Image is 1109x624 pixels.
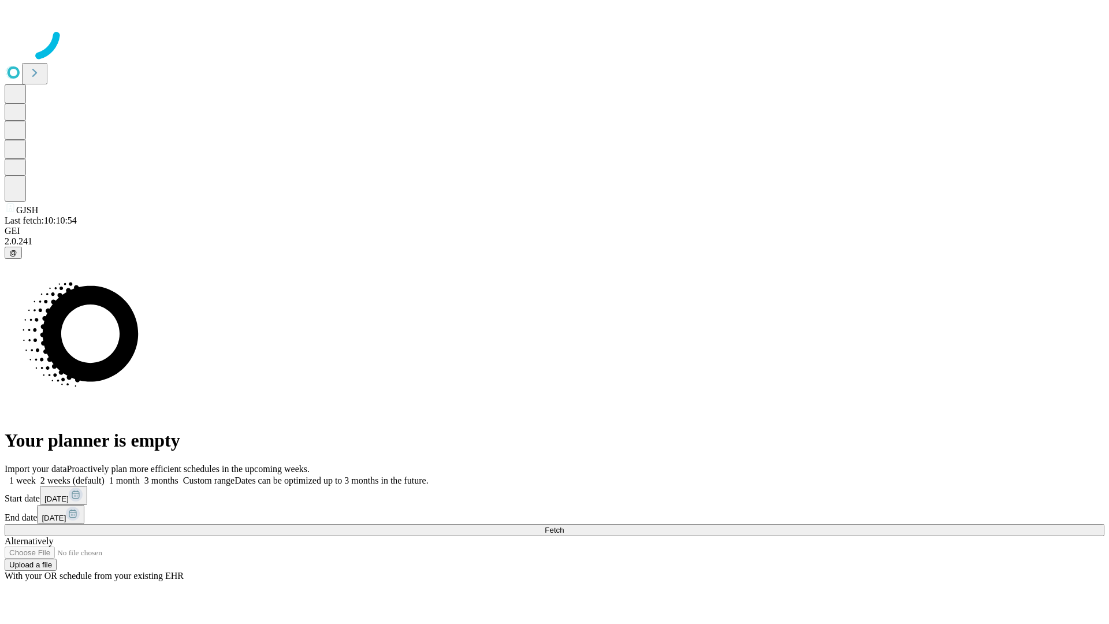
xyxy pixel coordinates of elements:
[5,236,1104,247] div: 2.0.241
[5,247,22,259] button: @
[5,559,57,571] button: Upload a file
[44,495,69,503] span: [DATE]
[183,476,235,485] span: Custom range
[9,248,17,257] span: @
[37,505,84,524] button: [DATE]
[40,486,87,505] button: [DATE]
[5,226,1104,236] div: GEI
[5,571,184,581] span: With your OR schedule from your existing EHR
[5,216,77,225] span: Last fetch: 10:10:54
[144,476,178,485] span: 3 months
[9,476,36,485] span: 1 week
[67,464,310,474] span: Proactively plan more efficient schedules in the upcoming weeks.
[109,476,140,485] span: 1 month
[5,505,1104,524] div: End date
[5,430,1104,451] h1: Your planner is empty
[40,476,105,485] span: 2 weeks (default)
[545,526,564,534] span: Fetch
[5,486,1104,505] div: Start date
[42,514,66,522] span: [DATE]
[235,476,428,485] span: Dates can be optimized up to 3 months in the future.
[16,205,38,215] span: GJSH
[5,464,67,474] span: Import your data
[5,536,53,546] span: Alternatively
[5,524,1104,536] button: Fetch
